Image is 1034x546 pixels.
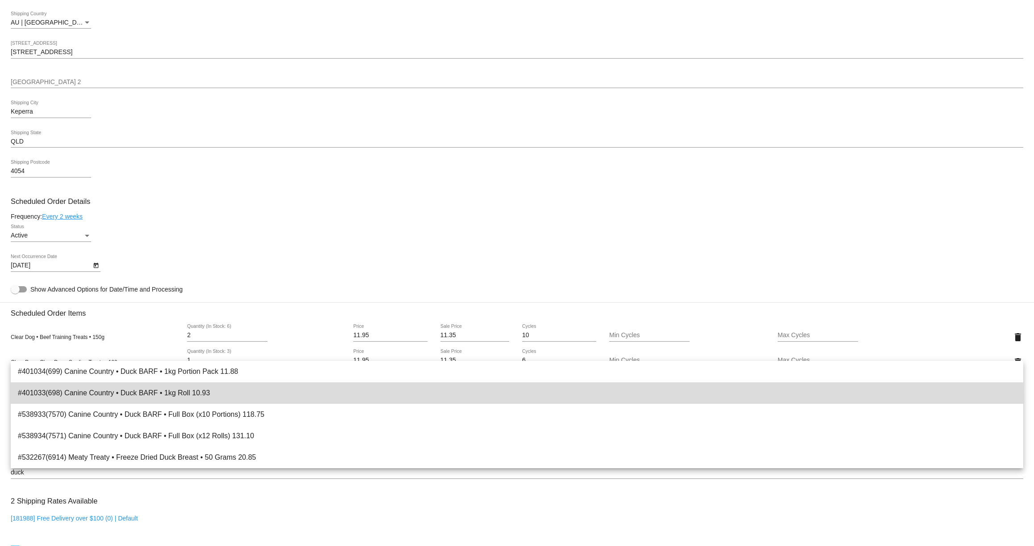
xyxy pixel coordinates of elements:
h3: Scheduled Order Items [11,302,1023,317]
input: Next Occurrence Date [11,262,91,269]
button: Open calendar [91,260,100,270]
h3: Scheduled Order Details [11,197,1023,206]
span: #401033(698) Canine Country • Duck BARF • 1kg Roll 10.93 [18,382,1016,404]
mat-icon: delete [1013,357,1023,368]
input: Cycles [522,332,596,339]
span: Clear Dog • Beef Training Treats • 150g [11,334,105,340]
input: Quantity (In Stock: 6) [187,332,268,339]
span: Show Advanced Options for Date/Time and Processing [30,285,183,294]
mat-select: Shipping Country [11,19,91,26]
input: Shipping Postcode [11,168,91,175]
input: Sale Price [440,332,510,339]
input: Max Cycles [778,357,858,364]
input: Shipping Street 2 [11,79,1023,86]
input: Cycles [522,357,596,364]
span: #538933(7570) Canine Country • Duck BARF • Full Box (x10 Portions) 118.75 [18,404,1016,425]
input: Shipping City [11,108,91,115]
input: Quantity (In Stock: 3) [187,357,268,364]
input: Max Cycles [778,332,858,339]
input: Sale Price [440,357,510,364]
span: #538934(7571) Canine Country • Duck BARF • Full Box (x12 Rolls) 131.10 [18,425,1016,447]
span: #401034(699) Canine Country • Duck BARF • 1kg Portion Pack 11.88 [18,361,1016,382]
h3: 2 Shipping Rates Available [11,491,97,511]
input: Price [353,357,427,364]
div: Frequency: [11,213,1023,220]
mat-icon: delete [1013,332,1023,343]
a: [181988] Free Delivery over $100 (0) | Default [11,515,138,522]
input: Shipping State [11,138,1023,145]
span: Clear Dog • Clear Dog • Sardine Treats • 100 grams [11,359,134,365]
input: Min Cycles [609,332,690,339]
span: AU | [GEOGRAPHIC_DATA] [11,19,90,26]
input: Shipping Street 1 [11,49,1023,56]
a: Every 2 weeks [42,213,83,220]
span: #532267(6914) Meaty Treaty • Freeze Dried Duck Breast • 50 Grams 20.85 [18,447,1016,468]
input: Min Cycles [609,357,690,364]
mat-select: Status [11,232,91,239]
input: Price [353,332,427,339]
input: Add an item [11,469,1023,476]
span: Active [11,232,28,239]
